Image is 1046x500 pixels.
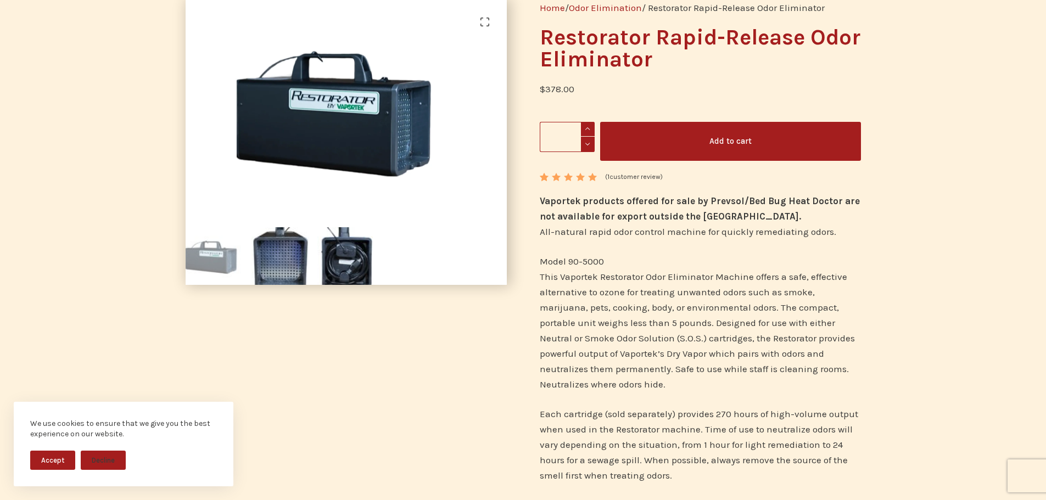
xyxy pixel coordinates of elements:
h1: Restorator Rapid-Release Odor Eliminator [540,26,861,70]
div: We use cookies to ensure that we give you the best experience on our website. [30,418,217,440]
a: View full-screen image gallery [474,11,496,33]
input: Product quantity [540,122,595,152]
span: $ [540,83,545,94]
span: 1 [540,173,547,190]
img: Restorator Rapid-Release Odor Eliminator [186,227,243,285]
div: Rated 5.00 out of 5 [540,173,598,181]
p: Each cartridge (sold separately) provides 270 hours of high-volume output when used in the Restor... [540,406,861,483]
button: Add to cart [600,122,861,161]
img: Restorator Rapid-Release Odor Eliminator - Image 3 [317,227,375,285]
a: Odor Elimination [569,2,642,13]
span: Rated out of 5 based on customer rating [540,173,598,232]
a: Home [540,2,565,13]
a: (1customer review) [605,172,663,183]
img: Restorator Rapid-Release Odor Eliminator - Image 2 [251,227,309,285]
strong: Vaportek products offered for sale by Prevsol/Bed Bug Heat Doctor are not available for export ou... [540,195,860,222]
p: All-natural rapid odor control machine for quickly remediating odors. [540,193,861,239]
p: Model 90-5000 This Vaportek Restorator Odor Eliminator Machine offers a safe, effective alternati... [540,254,861,392]
button: Accept [30,451,75,470]
span: 1 [607,173,609,181]
button: Decline [81,451,126,470]
bdi: 378.00 [540,83,574,94]
button: Open LiveChat chat widget [9,4,42,37]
